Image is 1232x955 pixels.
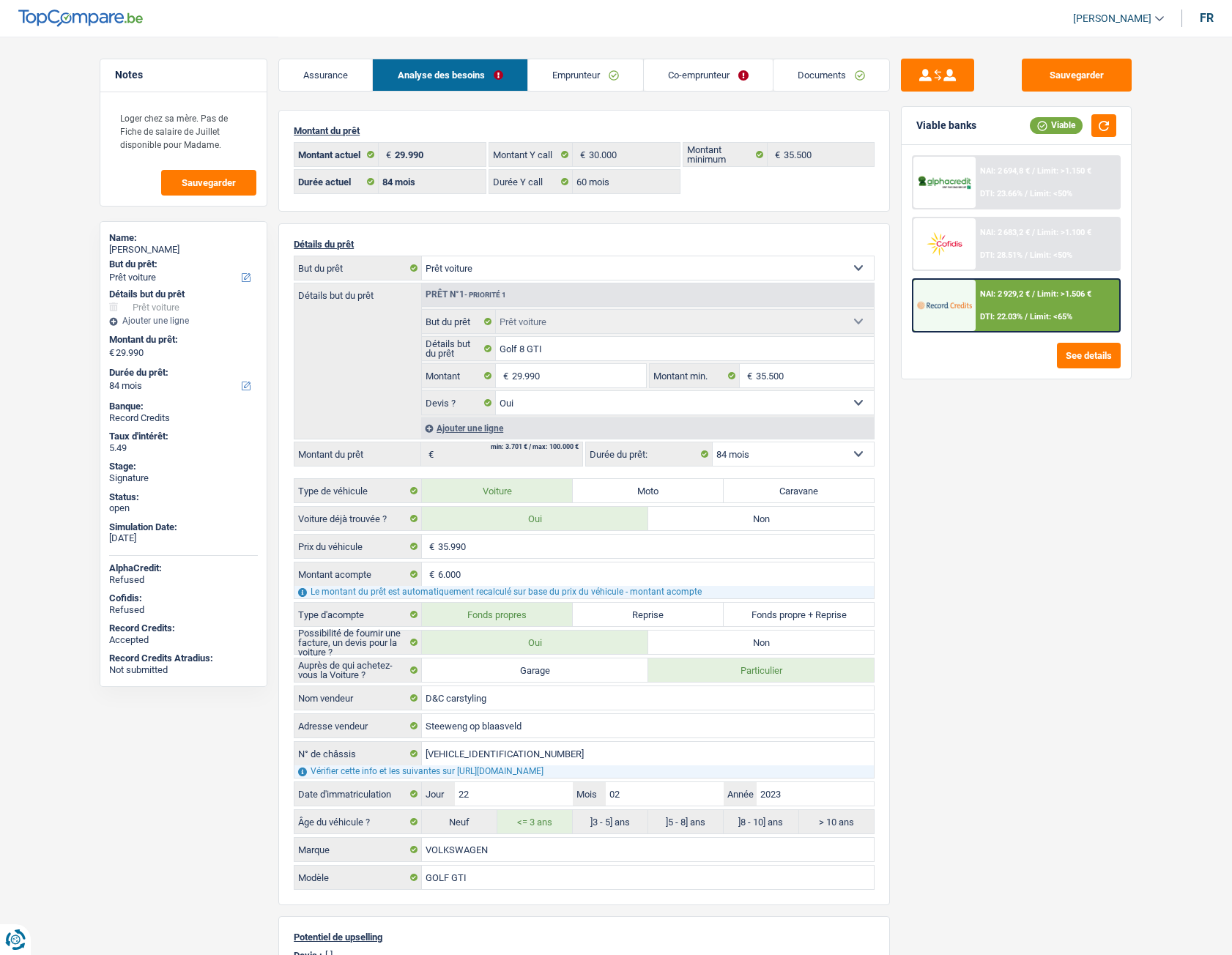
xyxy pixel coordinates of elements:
[294,742,422,765] label: N° de châssis
[115,69,252,81] h5: Notes
[724,810,799,833] label: ]8 - 10] ans
[109,653,258,664] div: Record Credits Atradius:
[768,143,784,166] span: €
[422,364,496,387] label: Montant
[650,364,739,387] label: Montant min.
[422,631,648,654] label: Oui
[109,664,258,676] div: Not submitted
[1032,166,1035,176] span: /
[109,521,258,533] div: Simulation Date:
[648,810,724,833] label: ]5 - 8] ans
[109,289,258,300] div: Détails but du prêt
[294,603,422,626] label: Type d'acompte
[491,444,579,450] div: min: 3.701 € / max: 100.000 €
[109,574,258,586] div: Refused
[279,59,372,91] a: Assurance
[683,143,768,166] label: Montant minimum
[422,782,455,806] label: Jour
[496,364,512,387] span: €
[422,337,496,360] label: Détails but du prêt
[1030,189,1072,198] span: Limit: <50%
[916,119,976,132] div: Viable banks
[773,59,889,91] a: Documents
[109,232,258,244] div: Name:
[109,347,114,359] span: €
[294,714,422,737] label: Adresse vendeur
[1037,166,1091,176] span: Limit: >1.150 €
[294,479,422,502] label: Type de véhicule
[644,59,773,91] a: Co-emprunteur
[422,290,510,300] div: Prêt n°1
[757,782,874,806] input: AAAA
[109,401,258,412] div: Banque:
[294,535,422,558] label: Prix du véhicule
[109,259,255,270] label: But du prêt:
[1057,343,1121,368] button: See details
[724,603,875,626] label: Fonds propre + Reprise
[980,289,1030,299] span: NAI: 2 929,2 €
[573,603,724,626] label: Reprise
[1025,250,1028,260] span: /
[799,810,875,833] label: > 10 ans
[1030,117,1083,133] div: Viable
[421,417,874,439] div: Ajouter une ligne
[648,658,875,682] label: Particulier
[497,810,573,833] label: <= 3 ans
[182,178,236,187] span: Sauvegarder
[294,586,874,598] div: Le montant du prêt est automatiquement recalculé sur base du prix du véhicule - montant acompte
[489,143,574,166] label: Montant Y call
[109,604,258,616] div: Refused
[980,189,1023,198] span: DTI: 23.66%
[109,244,258,256] div: [PERSON_NAME]
[917,174,971,191] img: AlphaCredit
[18,10,143,27] img: TopCompare Logo
[109,491,258,503] div: Status:
[294,765,874,778] div: Vérifier cette info et les suivantes sur [URL][DOMAIN_NAME]
[606,782,723,806] input: MM
[1037,228,1091,237] span: Limit: >1.100 €
[1032,228,1035,237] span: /
[422,810,497,833] label: Neuf
[740,364,756,387] span: €
[724,479,875,502] label: Caravane
[294,283,421,300] label: Détails but du prêt
[422,658,648,682] label: Garage
[294,631,422,654] label: Possibilité de fournir une facture, un devis pour la voiture ?
[980,166,1030,176] span: NAI: 2 694,8 €
[648,507,875,530] label: Non
[1030,250,1072,260] span: Limit: <50%
[294,256,422,280] label: But du prêt
[294,866,422,889] label: Modèle
[294,143,379,166] label: Montant actuel
[980,250,1023,260] span: DTI: 28.51%
[294,125,875,136] p: Montant du prêt
[980,228,1030,237] span: NAI: 2 683,2 €
[109,592,258,604] div: Cofidis:
[422,535,438,558] span: €
[422,603,573,626] label: Fonds propres
[109,334,255,346] label: Montant du prêt:
[1025,312,1028,322] span: /
[455,782,572,806] input: JJ
[917,291,971,319] img: Record Credits
[109,532,258,544] div: [DATE]
[422,562,438,586] span: €
[422,391,496,415] label: Devis ?
[379,143,395,166] span: €
[109,472,258,484] div: Signature
[109,316,258,326] div: Ajouter une ligne
[294,442,421,466] label: Montant du prêt
[528,59,643,91] a: Emprunteur
[373,59,527,91] a: Analyse des besoins
[573,810,648,833] label: ]3 - 5] ans
[422,310,496,333] label: But du prêt
[294,562,422,586] label: Montant acompte
[109,412,258,424] div: Record Credits
[294,810,422,833] label: Âge du véhicule ?
[294,507,422,530] label: Voiture déjà trouvée ?
[917,230,971,257] img: Cofidis
[294,932,875,943] p: Potentiel de upselling
[586,442,713,466] label: Durée du prêt:
[1073,12,1151,25] span: [PERSON_NAME]
[573,479,724,502] label: Moto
